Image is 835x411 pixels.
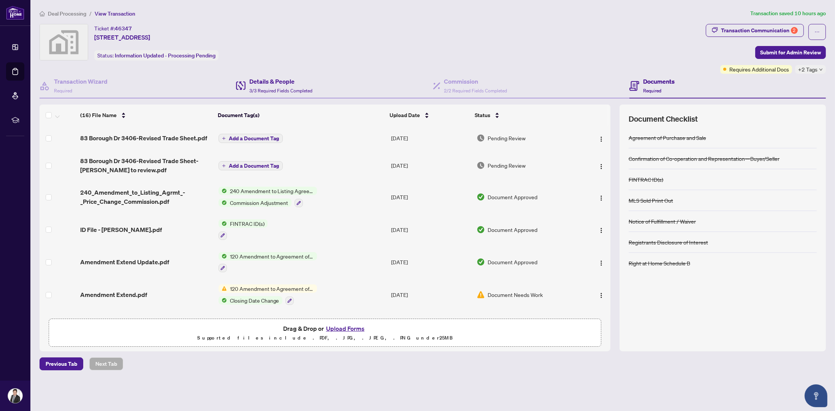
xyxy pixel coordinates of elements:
[388,311,474,344] td: [DATE]
[80,225,162,234] span: ID File - [PERSON_NAME].pdf
[477,193,485,201] img: Document Status
[46,358,77,370] span: Previous Tab
[8,389,22,403] img: Profile Icon
[598,227,604,233] img: Logo
[54,88,72,94] span: Required
[6,6,24,20] img: logo
[629,154,780,163] div: Confirmation of Co-operation and Representation—Buyer/Seller
[798,65,818,74] span: +2 Tags
[48,10,86,17] span: Deal Processing
[80,111,117,119] span: (16) File Name
[814,29,820,35] span: ellipsis
[598,292,604,298] img: Logo
[54,77,108,86] h4: Transaction Wizard
[222,164,226,168] span: plus
[643,77,675,86] h4: Documents
[388,213,474,246] td: [DATE]
[95,10,135,17] span: View Transaction
[89,9,92,18] li: /
[115,52,215,59] span: Information Updated - Processing Pending
[477,225,485,234] img: Document Status
[475,111,490,119] span: Status
[805,384,827,407] button: Open asap
[750,9,826,18] article: Transaction saved 10 hours ago
[54,333,596,343] p: Supported files include .PDF, .JPG, .JPEG, .PNG under 25 MB
[80,188,212,206] span: 240_Amendment_to_Listing_Agrmt_-_Price_Change_Commission.pdf
[629,238,708,246] div: Registrants Disclosure of Interest
[229,136,279,141] span: Add a Document Tag
[477,290,485,299] img: Document Status
[388,150,474,181] td: [DATE]
[388,181,474,213] td: [DATE]
[227,198,292,207] span: Commission Adjustment
[598,163,604,170] img: Logo
[387,105,472,126] th: Upload Date
[219,219,227,228] img: Status Icon
[94,24,132,33] div: Ticket #:
[477,134,485,142] img: Document Status
[595,191,607,203] button: Logo
[755,46,826,59] button: Submit for Admin Review
[215,105,387,126] th: Document Tag(s)
[598,260,604,266] img: Logo
[219,161,283,170] button: Add a Document Tag
[819,68,823,71] span: down
[40,24,88,60] img: svg%3e
[219,284,317,305] button: Status Icon120 Amendment to Agreement of Purchase and SaleStatus IconClosing Date Change
[283,324,367,333] span: Drag & Drop or
[227,296,282,305] span: Closing Date Change
[80,133,207,143] span: 83 Borough Dr 3406-Revised Trade Sheet.pdf
[760,46,821,59] span: Submit for Admin Review
[729,65,789,73] span: Requires Additional Docs
[388,278,474,311] td: [DATE]
[249,77,312,86] h4: Details & People
[324,324,367,333] button: Upload Forms
[388,246,474,279] td: [DATE]
[488,193,538,201] span: Document Approved
[595,256,607,268] button: Logo
[40,357,83,370] button: Previous Tab
[390,111,420,119] span: Upload Date
[488,258,538,266] span: Document Approved
[477,161,485,170] img: Document Status
[791,27,798,34] div: 2
[219,134,283,143] button: Add a Document Tag
[629,175,663,184] div: FINTRAC ID(s)
[40,11,45,16] span: home
[115,25,132,32] span: 46347
[595,132,607,144] button: Logo
[488,161,526,170] span: Pending Review
[219,284,227,293] img: Status Icon
[222,136,226,140] span: plus
[219,219,268,240] button: Status IconFINTRAC ID(s)
[477,258,485,266] img: Document Status
[444,77,507,86] h4: Commission
[629,133,706,142] div: Agreement of Purchase and Sale
[643,88,661,94] span: Required
[249,88,312,94] span: 3/3 Required Fields Completed
[77,105,215,126] th: (16) File Name
[444,88,507,94] span: 2/2 Required Fields Completed
[629,217,696,225] div: Notice of Fulfillment / Waiver
[94,33,150,42] span: [STREET_ADDRESS]
[472,105,578,126] th: Status
[227,219,268,228] span: FINTRAC ID(s)
[80,290,147,299] span: Amendment Extend.pdf
[219,252,227,260] img: Status Icon
[219,198,227,207] img: Status Icon
[721,24,798,36] div: Transaction Communication
[595,289,607,301] button: Logo
[706,24,804,37] button: Transaction Communication2
[80,156,212,175] span: 83 Borough Dr 3406-Revised Trade Sheet-[PERSON_NAME] to review.pdf
[629,196,673,205] div: MLS Sold Print Out
[488,225,538,234] span: Document Approved
[49,319,601,347] span: Drag & Drop orUpload FormsSupported files include .PDF, .JPG, .JPEG, .PNG under25MB
[227,187,317,195] span: 240 Amendment to Listing Agreement - Authority to Offer for Sale Price Change/Extension/Amendment(s)
[488,290,543,299] span: Document Needs Work
[94,50,219,60] div: Status:
[219,187,317,207] button: Status Icon240 Amendment to Listing Agreement - Authority to Offer for Sale Price Change/Extensio...
[629,259,690,267] div: Right at Home Schedule B
[598,136,604,142] img: Logo
[219,187,227,195] img: Status Icon
[227,284,317,293] span: 120 Amendment to Agreement of Purchase and Sale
